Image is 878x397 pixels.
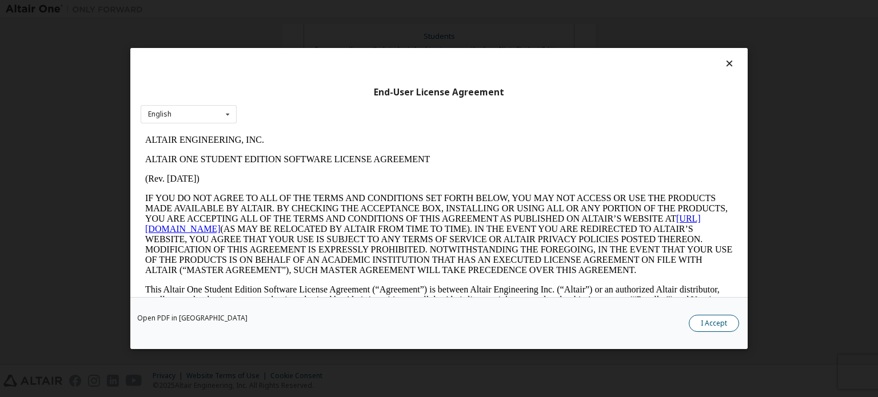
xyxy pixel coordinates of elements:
a: Open PDF in [GEOGRAPHIC_DATA] [137,315,248,322]
p: IF YOU DO NOT AGREE TO ALL OF THE TERMS AND CONDITIONS SET FORTH BELOW, YOU MAY NOT ACCESS OR USE... [5,63,592,145]
p: (Rev. [DATE]) [5,43,592,54]
button: I Accept [689,315,739,332]
p: ALTAIR ENGINEERING, INC. [5,5,592,15]
p: This Altair One Student Edition Software License Agreement (“Agreement”) is between Altair Engine... [5,154,592,195]
p: ALTAIR ONE STUDENT EDITION SOFTWARE LICENSE AGREEMENT [5,24,592,34]
a: [URL][DOMAIN_NAME] [5,83,560,103]
div: English [148,111,171,118]
div: End-User License Agreement [141,87,737,98]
